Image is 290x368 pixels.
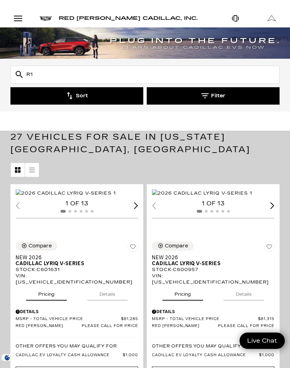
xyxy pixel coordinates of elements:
[16,317,138,322] a: MSRP - Total Vehicle Price $81,285
[16,255,133,261] span: New 2026
[240,333,285,349] a: Live Chat
[121,317,138,322] span: $81,285
[59,16,198,21] a: Red [PERSON_NAME] Cadillac, Inc.
[16,242,57,251] button: Compare Vehicle
[16,324,82,329] span: Red [PERSON_NAME]
[218,10,254,27] a: Open Phone Modal
[152,242,194,251] button: Compare Vehicle
[16,273,138,285] div: VIN: [US_VEHICLE_IDENTIFICATION_NUMBER]
[152,255,269,261] span: New 2026
[134,202,138,209] div: Next slide
[152,189,252,197] img: 2026 Cadillac LYRIQ V-Series 1
[152,189,274,197] div: 1 / 2
[152,324,218,329] span: Red [PERSON_NAME]
[40,16,52,21] img: Cadillac logo
[16,353,123,358] span: Cadillac EV Loyalty Cash Allowance
[16,261,133,267] span: Cadillac LYRIQ V-Series
[152,317,258,322] span: MSRP - Total Vehicle Price
[152,353,259,358] span: Cadillac EV Loyalty Cash Allowance
[128,242,138,255] button: Save Vehicle
[152,343,253,349] p: Other Offers You May Qualify For
[152,353,274,358] a: Cadillac EV Loyalty Cash Allowance $1,000
[16,189,138,197] div: 1 / 2
[264,242,274,255] button: Save Vehicle
[152,324,274,329] a: Red [PERSON_NAME] Please call for price
[152,317,274,322] a: MSRP - Total Vehicle Price $81,315
[16,189,116,197] img: 2026 Cadillac LYRIQ V-Series 1
[165,243,188,249] div: Compare
[152,267,274,273] div: Stock : C600957
[123,353,138,358] span: $1,000
[10,87,143,105] button: Sort
[59,15,198,21] span: Red [PERSON_NAME] Cadillac, Inc.
[270,202,274,209] div: Next slide
[82,324,138,329] span: Please call for price
[10,66,280,84] input: Search Inventory
[258,317,274,322] span: $81,315
[29,243,52,249] div: Compare
[162,285,203,301] button: pricing tab
[16,255,138,267] a: New 2026Cadillac LYRIQ V-Series
[244,337,281,345] span: Live Chat
[16,353,138,358] a: Cadillac EV Loyalty Cash Allowance $1,000
[16,267,138,273] div: Stock : C601631
[152,273,274,285] div: VIN: [US_VEHICLE_IDENTIFICATION_NUMBER]
[254,10,290,27] a: Open Get Directions Modal
[218,324,274,329] span: Please call for price
[224,285,264,301] button: details tab
[87,285,128,301] button: details tab
[152,261,269,267] span: Cadillac LYRIQ V-Series
[147,87,280,105] button: Filter
[152,255,274,267] a: New 2026Cadillac LYRIQ V-Series
[16,324,138,329] a: Red [PERSON_NAME] Please call for price
[152,309,274,315] div: Pricing Details - New 2026 Cadillac LYRIQ V-Series
[16,343,117,349] p: Other Offers You May Qualify For
[16,317,121,322] span: MSRP - Total Vehicle Price
[26,285,67,301] button: pricing tab
[16,309,138,315] div: Pricing Details - New 2026 Cadillac LYRIQ V-Series
[152,200,274,207] div: 1 of 13
[16,200,138,207] div: 1 of 13
[11,163,25,177] a: Grid View
[259,353,274,358] span: $1,000
[10,132,250,154] span: 27 Vehicles for Sale in [US_STATE][GEOGRAPHIC_DATA], [GEOGRAPHIC_DATA]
